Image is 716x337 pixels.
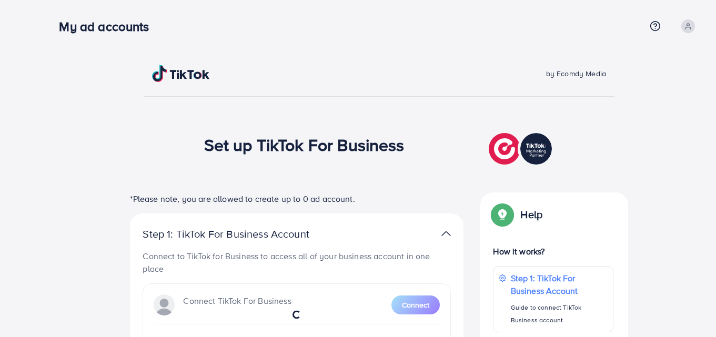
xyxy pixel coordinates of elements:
p: How it works? [493,245,613,258]
span: by Ecomdy Media [546,68,606,79]
h3: My ad accounts [59,19,157,34]
p: Help [520,208,542,221]
img: TikTok partner [441,226,451,241]
img: Popup guide [493,205,512,224]
p: Step 1: TikTok For Business Account [511,272,608,297]
img: TikTok [152,65,210,82]
p: Step 1: TikTok For Business Account [143,228,342,240]
h1: Set up TikTok For Business [204,135,405,155]
img: TikTok partner [489,130,554,167]
p: Guide to connect TikTok Business account [511,301,608,326]
p: *Please note, you are allowed to create up to 0 ad account. [130,192,463,205]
